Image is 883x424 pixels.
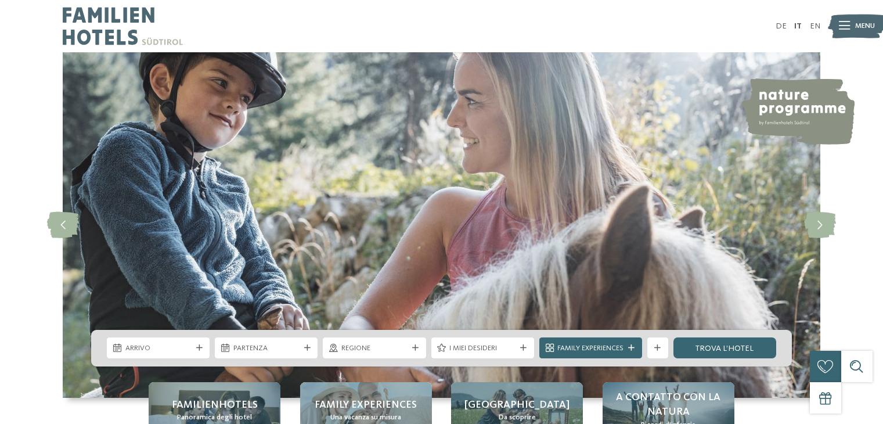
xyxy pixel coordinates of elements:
[63,52,820,398] img: Family hotel Alto Adige: the happy family places!
[776,22,787,30] a: DE
[177,412,252,423] span: Panoramica degli hotel
[740,78,855,145] img: nature programme by Familienhotels Südtirol
[233,343,300,354] span: Partenza
[499,412,536,423] span: Da scoprire
[449,343,516,354] span: I miei desideri
[341,343,408,354] span: Regione
[172,398,258,412] span: Familienhotels
[315,398,417,412] span: Family experiences
[557,343,623,354] span: Family Experiences
[464,398,570,412] span: [GEOGRAPHIC_DATA]
[855,21,875,31] span: Menu
[613,390,724,419] span: A contatto con la natura
[125,343,192,354] span: Arrivo
[673,337,776,358] a: trova l’hotel
[810,22,820,30] a: EN
[330,412,401,423] span: Una vacanza su misura
[794,22,802,30] a: IT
